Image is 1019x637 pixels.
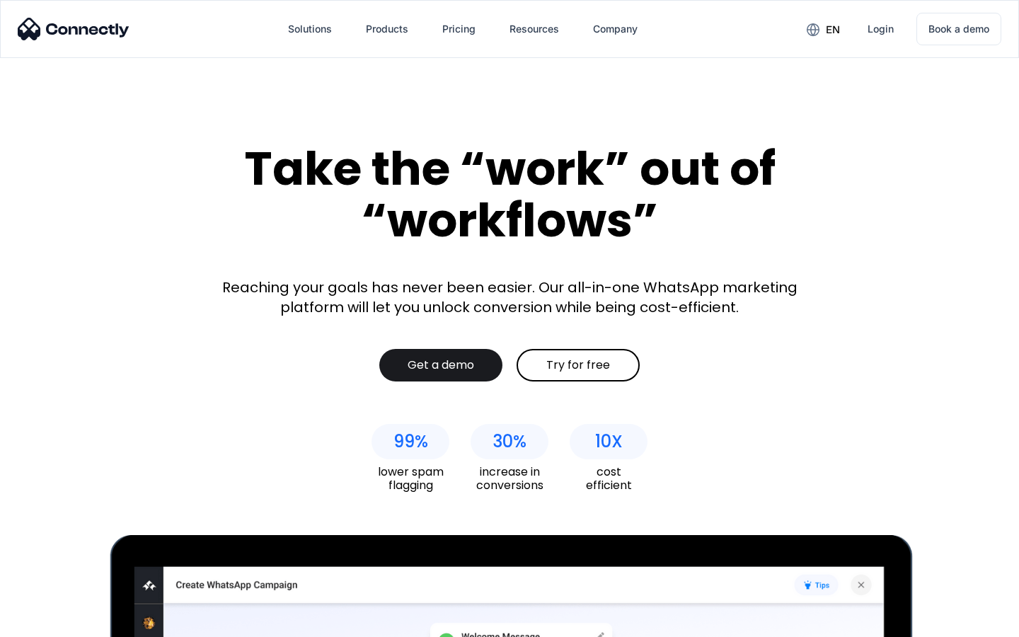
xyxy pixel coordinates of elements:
[498,12,570,46] div: Resources
[471,465,548,492] div: increase in conversions
[28,612,85,632] ul: Language list
[212,277,807,317] div: Reaching your goals has never been easier. Our all-in-one WhatsApp marketing platform will let yo...
[372,465,449,492] div: lower spam flagging
[14,612,85,632] aside: Language selected: English
[826,20,840,40] div: en
[431,12,487,46] a: Pricing
[408,358,474,372] div: Get a demo
[916,13,1001,45] a: Book a demo
[595,432,623,452] div: 10X
[593,19,638,39] div: Company
[18,18,129,40] img: Connectly Logo
[442,19,476,39] div: Pricing
[509,19,559,39] div: Resources
[795,18,851,40] div: en
[493,432,526,452] div: 30%
[355,12,420,46] div: Products
[868,19,894,39] div: Login
[366,19,408,39] div: Products
[517,349,640,381] a: Try for free
[288,19,332,39] div: Solutions
[582,12,649,46] div: Company
[546,358,610,372] div: Try for free
[379,349,502,381] a: Get a demo
[191,143,828,246] div: Take the “work” out of “workflows”
[570,465,647,492] div: cost efficient
[856,12,905,46] a: Login
[393,432,428,452] div: 99%
[277,12,343,46] div: Solutions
